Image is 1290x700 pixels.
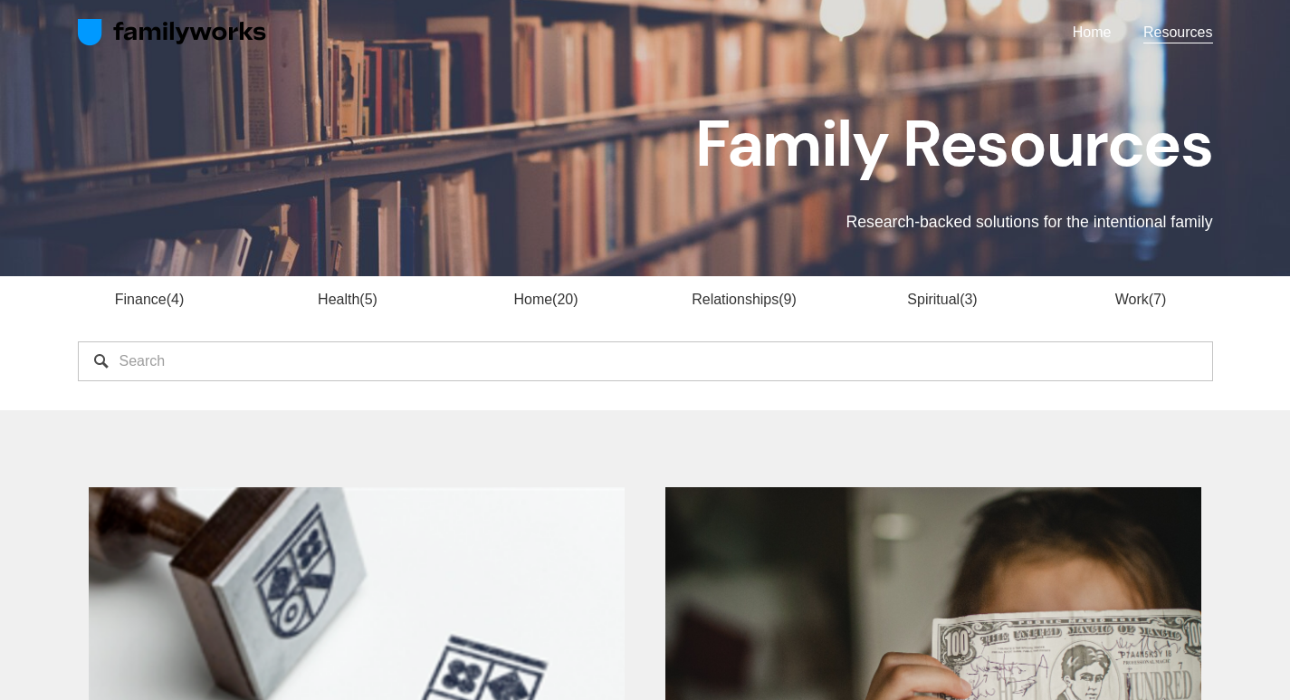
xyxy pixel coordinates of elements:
[167,292,185,307] span: 4
[78,18,267,47] img: FamilyWorks
[692,292,797,307] a: Relationships9
[1143,20,1212,44] a: Resources
[318,292,377,307] a: Health5
[552,292,578,307] span: 20
[359,292,377,307] span: 5
[361,108,1213,180] h1: Family Resources
[907,292,977,307] a: Spiritual3
[1073,20,1112,44] a: Home
[513,292,578,307] a: Home20
[1115,292,1167,307] a: Work7
[779,292,797,307] span: 9
[115,292,184,307] a: Finance4
[361,210,1213,235] p: Research-backed solutions for the intentional family
[960,292,978,307] span: 3
[1149,292,1167,307] span: 7
[78,341,1213,381] input: Search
